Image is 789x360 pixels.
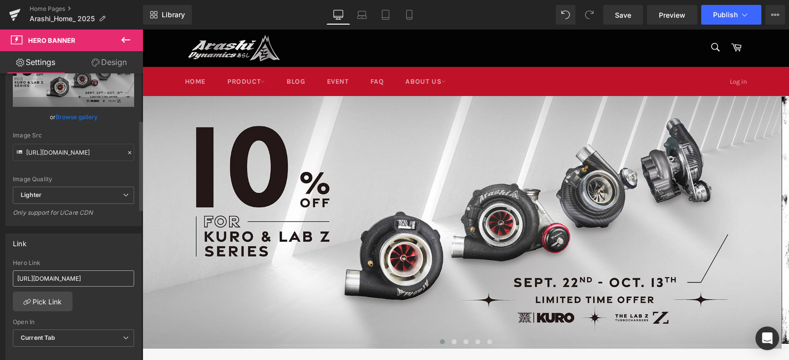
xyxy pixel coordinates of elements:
[143,5,192,25] a: New Library
[73,51,145,73] a: Design
[162,10,185,19] span: Library
[28,36,75,44] span: Hero Banner
[13,292,72,311] a: Pick Link
[13,209,134,223] div: Only support for UCare CDN
[218,37,251,66] a: FAQ
[30,15,95,23] span: Arashi_Home_ 2025
[659,10,685,20] span: Preview
[13,270,134,287] input: https://your-shop.myshopify.com
[21,191,41,198] b: Lighter
[13,112,134,122] div: or
[765,5,785,25] button: More
[13,234,27,248] div: Link
[647,5,697,25] a: Preview
[397,5,421,25] a: Mobile
[582,38,610,66] a: Log in
[42,5,141,32] img: Arashi Dynamics
[30,5,143,13] a: Home Pages
[579,5,599,25] button: Redo
[134,37,172,66] a: BLOG
[615,10,631,20] span: Save
[75,37,132,66] a: Product
[755,327,779,350] div: Open Intercom Messenger
[374,5,397,25] a: Tablet
[326,5,350,25] a: Desktop
[21,334,56,341] b: Current Tab
[33,37,73,66] a: Home
[350,5,374,25] a: Laptop
[13,176,134,183] div: Image Quality
[713,11,738,19] span: Publish
[13,132,134,139] div: Image Src
[13,144,134,161] input: Link
[175,37,216,66] a: EVENT
[56,108,98,126] a: Browse gallery
[556,5,575,25] button: Undo
[13,319,134,326] div: Open In
[13,260,134,266] div: Hero Link
[253,37,313,66] a: ABOUT US
[701,5,761,25] button: Publish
